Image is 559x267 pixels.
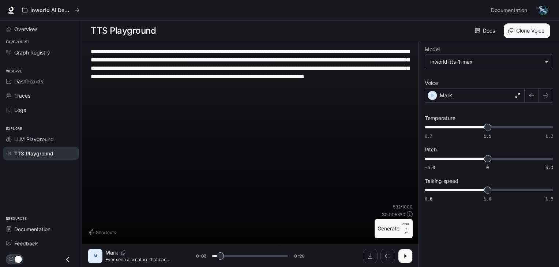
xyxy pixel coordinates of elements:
a: Logs [3,104,79,116]
button: Download audio [363,249,378,263]
span: Graph Registry [14,49,50,56]
button: Copy Voice ID [118,251,128,255]
p: ⏎ [402,222,410,235]
span: 0:03 [196,252,206,260]
span: 1.5 [545,133,553,139]
span: Dark mode toggle [15,255,22,263]
p: Mark [105,249,118,256]
span: Logs [14,106,26,114]
a: Docs [473,23,498,38]
span: 0:29 [294,252,304,260]
a: Overview [3,23,79,35]
span: Overview [14,25,37,33]
a: LLM Playground [3,133,79,146]
p: Model [425,47,440,52]
button: Inspect [380,249,395,263]
span: Feedback [14,240,38,247]
span: Traces [14,92,30,99]
button: GenerateCTRL +⏎ [375,219,413,238]
button: All workspaces [19,3,83,18]
span: 0.7 [425,133,432,139]
h1: TTS Playground [91,23,156,38]
button: User avatar [536,3,550,18]
p: Inworld AI Demos [30,7,71,14]
a: Dashboards [3,75,79,88]
a: Traces [3,89,79,102]
p: 532 / 1000 [393,204,413,210]
p: Mark [440,92,452,99]
div: M [89,250,101,262]
p: $ 0.005320 [382,211,405,218]
span: 0 [486,164,489,170]
span: Documentation [491,6,527,15]
span: -5.0 [425,164,435,170]
a: Documentation [3,223,79,236]
span: 1.1 [484,133,491,139]
span: LLM Playground [14,135,54,143]
span: Dashboards [14,78,43,85]
div: inworld-tts-1-max [425,55,553,69]
p: CTRL + [402,222,410,231]
span: 1.5 [545,196,553,202]
a: Graph Registry [3,46,79,59]
span: 0.5 [425,196,432,202]
span: 5.0 [545,164,553,170]
button: Clone Voice [504,23,550,38]
span: 1.0 [484,196,491,202]
span: TTS Playground [14,150,53,157]
button: Close drawer [59,252,76,267]
p: Pitch [425,147,437,152]
div: inworld-tts-1-max [430,58,541,65]
a: Documentation [488,3,533,18]
a: TTS Playground [3,147,79,160]
img: User avatar [538,5,548,15]
button: Shortcuts [88,226,119,238]
p: Temperature [425,116,455,121]
span: Documentation [14,225,50,233]
a: Feedback [3,237,79,250]
p: Voice [425,80,438,86]
p: Talking speed [425,178,458,184]
p: Ever seen a creature that can regrow its brain? Meet the axolotl, a salamander with incredible re... [105,256,179,263]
